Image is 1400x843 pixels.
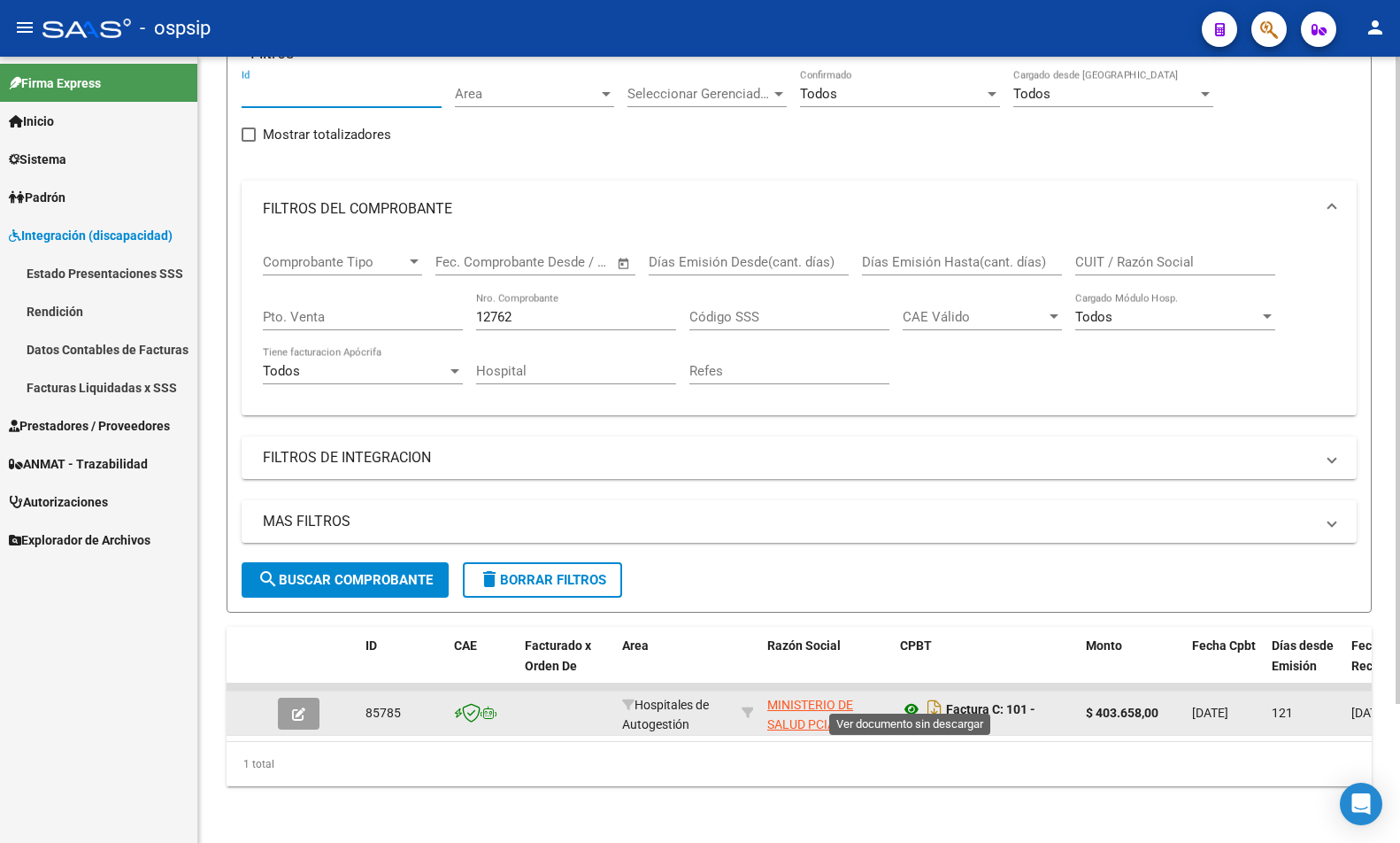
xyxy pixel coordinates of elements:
span: Todos [1075,309,1112,325]
input: Fecha fin [523,254,609,270]
span: [DATE] [1351,706,1388,720]
datatable-header-cell: Días desde Emisión [1265,627,1344,705]
span: Padrón [9,188,65,207]
span: Fecha Cpbt [1192,638,1256,653]
span: Buscar Comprobante [258,572,433,588]
strong: Factura C: 101 - 12762 [900,702,1035,740]
span: Firma Express [9,73,101,93]
span: Todos [1013,86,1050,102]
button: Open calendar [614,253,635,274]
span: Seleccionar Gerenciador [627,86,771,102]
span: CAE [454,638,477,653]
mat-panel-title: FILTROS DEL COMPROBANTE [263,199,1314,219]
span: 121 [1272,706,1293,720]
mat-icon: person [1365,17,1386,38]
strong: $ 403.658,00 [1086,706,1158,720]
mat-panel-title: FILTROS DE INTEGRACION [263,448,1314,468]
div: FILTROS DEL COMPROBANTE [242,237,1357,415]
span: Area [622,638,649,653]
span: Integración (discapacidad) [9,226,173,245]
i: Descargar documento [923,695,946,723]
span: 85785 [365,706,401,720]
button: Borrar Filtros [463,562,622,598]
mat-icon: menu [14,17,35,38]
mat-icon: search [258,568,279,590]
datatable-header-cell: Monto [1079,627,1185,705]
span: Sistema [9,150,66,169]
datatable-header-cell: CAE [447,627,518,705]
span: Mostrar totalizadores [263,124,391,145]
span: CAE Válido [903,309,1046,325]
div: 30626983398 [767,695,886,732]
span: Prestadores / Proveedores [9,416,170,436]
span: - ospsip [140,9,211,48]
span: Explorador de Archivos [9,530,150,550]
datatable-header-cell: Facturado x Orden De [518,627,615,705]
span: ID [365,638,377,653]
span: Monto [1086,638,1122,653]
span: Días desde Emisión [1272,638,1334,673]
span: Inicio [9,112,54,131]
datatable-header-cell: ID [358,627,447,705]
datatable-header-cell: Area [615,627,735,705]
datatable-header-cell: Fecha Cpbt [1185,627,1265,705]
mat-expansion-panel-header: FILTROS DE INTEGRACION [242,437,1357,479]
span: Area [455,86,598,102]
span: Facturado x Orden De [525,638,591,673]
span: Todos [800,86,837,102]
span: Borrar Filtros [479,572,606,588]
mat-expansion-panel-header: MAS FILTROS [242,500,1357,543]
div: Open Intercom Messenger [1340,783,1382,825]
mat-expansion-panel-header: FILTROS DEL COMPROBANTE [242,181,1357,237]
span: Todos [263,363,300,379]
mat-icon: delete [479,568,500,590]
datatable-header-cell: Razón Social [760,627,893,705]
mat-panel-title: MAS FILTROS [263,512,1314,531]
div: 1 total [227,742,1372,786]
button: Buscar Comprobante [242,562,449,598]
datatable-header-cell: CPBT [893,627,1079,705]
input: Fecha inicio [435,254,507,270]
span: CPBT [900,638,932,653]
span: ANMAT - Trazabilidad [9,454,148,474]
span: Autorizaciones [9,492,108,512]
span: Razón Social [767,638,841,653]
span: Hospitales de Autogestión [622,698,709,732]
span: [DATE] [1192,706,1228,720]
span: Comprobante Tipo [263,254,406,270]
span: MINISTERIO DE SALUD PCIA DE BS AS [767,698,871,753]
